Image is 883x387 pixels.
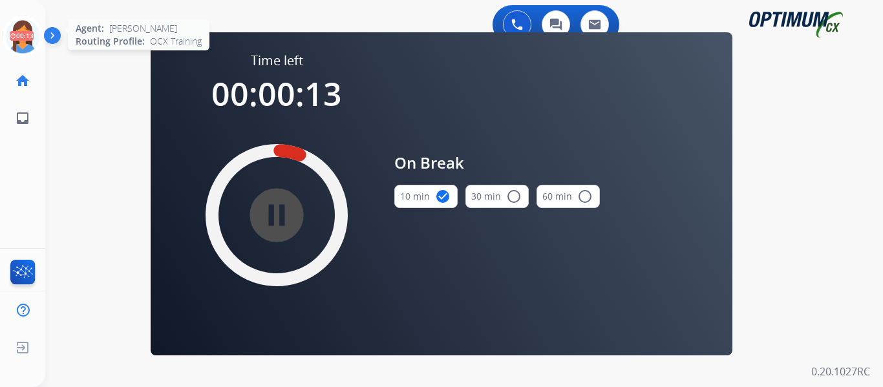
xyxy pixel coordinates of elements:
span: Time left [251,52,303,70]
mat-icon: radio_button_unchecked [577,189,593,204]
span: [PERSON_NAME] [109,22,177,35]
span: 00:00:13 [211,72,342,116]
span: On Break [394,151,600,174]
span: OCX Training [150,35,202,48]
mat-icon: inbox [15,110,30,126]
span: Routing Profile: [76,35,145,48]
mat-icon: pause_circle_filled [269,207,284,223]
mat-icon: radio_button_unchecked [506,189,522,204]
mat-icon: home [15,73,30,89]
mat-icon: check_circle [435,189,451,204]
button: 10 min [394,185,458,208]
button: 60 min [537,185,600,208]
button: 30 min [465,185,529,208]
span: Agent: [76,22,104,35]
p: 0.20.1027RC [811,364,870,379]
